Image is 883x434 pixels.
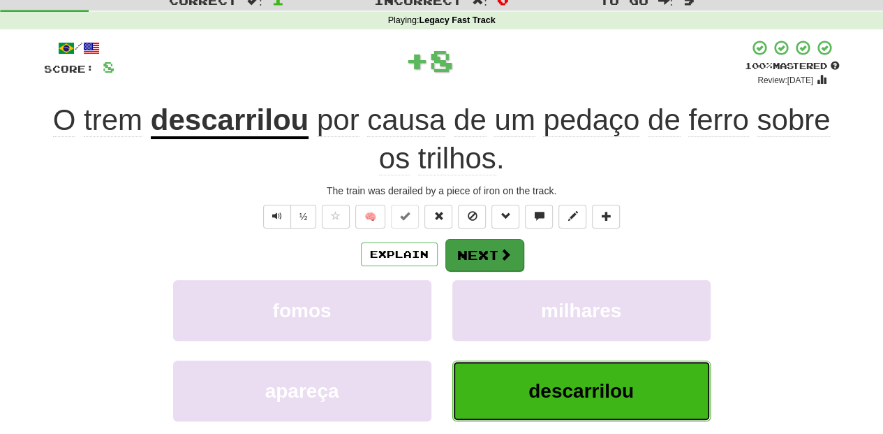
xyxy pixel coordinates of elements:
span: por [317,103,359,137]
span: 100 % [745,60,773,71]
span: . [309,103,830,175]
button: Explain [361,243,438,266]
button: ½ [290,205,317,229]
u: descarrilou [151,103,309,139]
span: descarrilou [528,380,634,402]
span: 8 [103,58,114,75]
button: apareça [173,361,431,421]
span: causa [367,103,445,137]
span: trilhos [418,142,496,175]
span: sobre [757,103,830,137]
button: fomos [173,280,431,341]
span: um [494,103,535,137]
span: + [405,39,429,81]
button: descarrilou [452,361,711,421]
span: milhares [541,300,621,321]
button: Reset to 0% Mastered (alt+r) [424,205,452,229]
span: os [379,142,410,175]
div: / [44,39,114,57]
button: Discuss sentence (alt+u) [525,205,553,229]
small: Review: [DATE] [757,75,813,85]
button: milhares [452,280,711,341]
button: Favorite sentence (alt+f) [322,205,350,229]
button: 🧠 [355,205,385,229]
span: Score: [44,63,94,75]
button: Play sentence audio (ctl+space) [263,205,291,229]
div: Mastered [745,60,840,73]
button: Grammar (alt+g) [491,205,519,229]
button: Add to collection (alt+a) [592,205,620,229]
div: Text-to-speech controls [260,205,317,229]
span: ferro [688,103,748,137]
span: apareça [265,380,339,402]
span: 8 [429,43,454,78]
span: trem [84,103,142,137]
span: pedaço [543,103,639,137]
button: Next [445,239,524,271]
button: Set this sentence to 100% Mastered (alt+m) [391,205,419,229]
span: O [53,103,76,137]
strong: Legacy Fast Track [419,15,495,25]
div: The train was derailed by a piece of iron on the track. [44,184,840,198]
button: Ignore sentence (alt+i) [458,205,486,229]
span: fomos [273,300,332,321]
span: de [454,103,487,137]
button: Edit sentence (alt+d) [558,205,586,229]
span: de [648,103,681,137]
